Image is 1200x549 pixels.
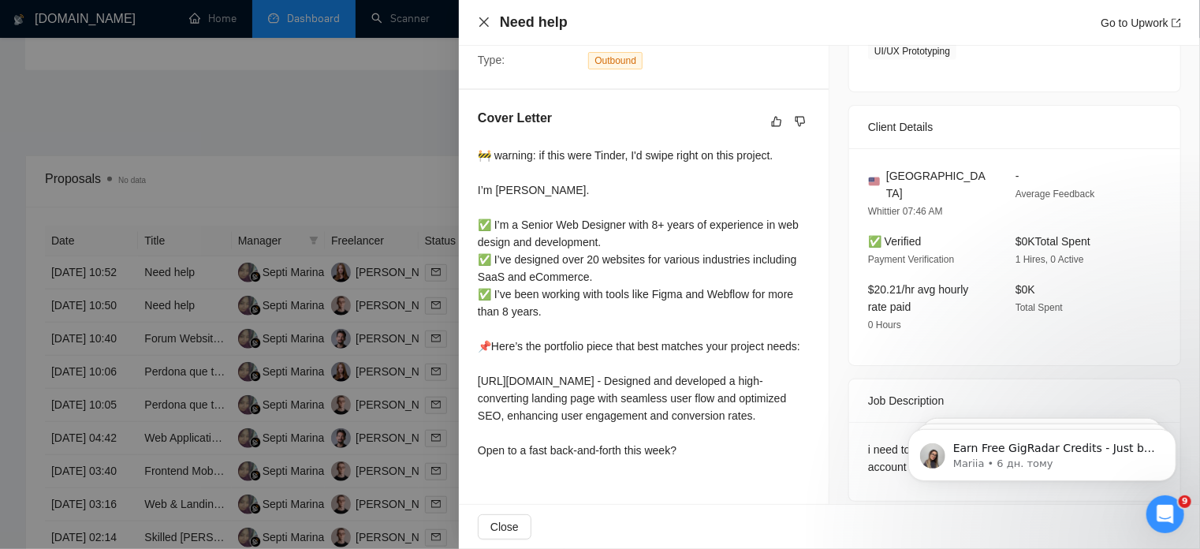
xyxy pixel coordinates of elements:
span: [GEOGRAPHIC_DATA] [886,167,990,202]
button: like [767,112,786,131]
span: dislike [795,115,806,128]
button: Close [478,16,490,29]
h5: Cover Letter [478,109,552,128]
span: $0K [1016,283,1035,296]
span: 9 [1179,495,1191,508]
div: i need to finish my web page pages and tunnels i have a account with high level [868,441,1161,476]
span: close [478,16,490,28]
iframe: Intercom notifications повідомлення [885,396,1200,506]
div: Client Details [868,106,1161,148]
img: 🇺🇸 [869,176,880,187]
span: $0K Total Spent [1016,235,1090,248]
span: 1 Hires, 0 Active [1016,254,1084,265]
iframe: Intercom live chat [1146,495,1184,533]
span: Close [490,518,519,536]
span: Whittier 07:46 AM [868,206,943,217]
span: UI/UX Prototyping [868,43,956,60]
button: dislike [791,112,810,131]
span: Outbound [588,52,643,69]
div: 🚧 warning: if this were Tinder, I'd swipe right on this project. I’m [PERSON_NAME]. ✅ I’m a Senio... [478,147,810,459]
span: Average Feedback [1016,189,1095,200]
span: export [1172,18,1181,28]
span: like [771,115,782,128]
span: $20.21/hr avg hourly rate paid [868,283,969,313]
span: 0 Hours [868,319,901,331]
span: ✅ Verified [868,235,922,248]
span: Payment Verification [868,254,954,265]
a: Go to Upworkexport [1101,17,1181,29]
button: Close [478,514,531,540]
h4: Need help [500,13,568,32]
span: Type: [478,54,505,66]
span: Total Spent [1016,302,1063,313]
span: - [1016,170,1019,182]
div: Job Description [868,379,1161,422]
